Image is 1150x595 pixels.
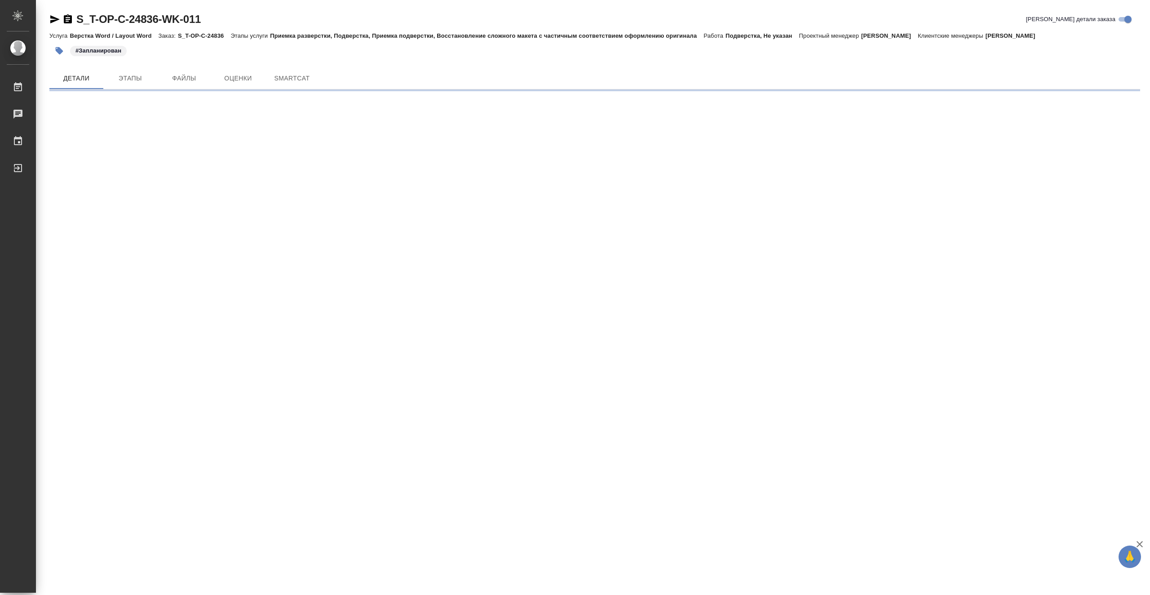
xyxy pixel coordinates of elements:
[75,46,121,55] p: #Запланирован
[178,32,230,39] p: S_T-OP-C-24836
[163,73,206,84] span: Файлы
[159,32,178,39] p: Заказ:
[986,32,1042,39] p: [PERSON_NAME]
[230,32,270,39] p: Этапы услуги
[76,13,201,25] a: S_T-OP-C-24836-WK-011
[1122,547,1137,566] span: 🙏
[49,41,69,61] button: Добавить тэг
[918,32,986,39] p: Клиентские менеджеры
[69,46,128,54] span: Запланирован
[799,32,861,39] p: Проектный менеджер
[70,32,158,39] p: Верстка Word / Layout Word
[55,73,98,84] span: Детали
[725,32,799,39] p: Подверстка, Не указан
[270,73,314,84] span: SmartCat
[49,32,70,39] p: Услуга
[217,73,260,84] span: Оценки
[861,32,918,39] p: [PERSON_NAME]
[1026,15,1115,24] span: [PERSON_NAME] детали заказа
[62,14,73,25] button: Скопировать ссылку
[270,32,703,39] p: Приемка разверстки, Подверстка, Приемка подверстки, Восстановление сложного макета с частичным со...
[703,32,725,39] p: Работа
[1119,546,1141,568] button: 🙏
[109,73,152,84] span: Этапы
[49,14,60,25] button: Скопировать ссылку для ЯМессенджера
